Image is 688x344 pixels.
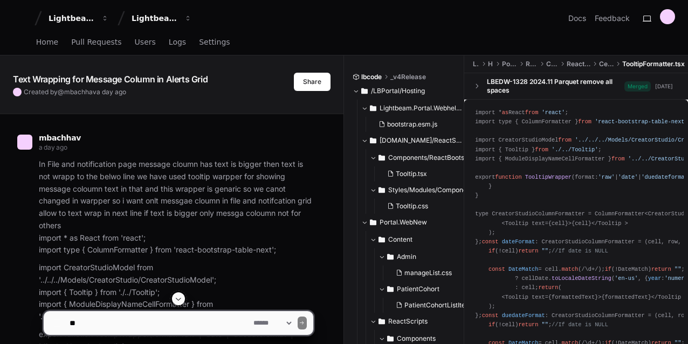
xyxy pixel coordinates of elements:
[379,233,385,246] svg: Directory
[482,238,499,245] span: const
[508,266,538,272] span: DateMatch
[489,248,495,254] span: if
[383,166,467,181] button: Tooltip.tsx
[44,9,113,28] button: Lightbeam Health
[387,283,394,296] svg: Directory
[371,87,425,95] span: /LBPortal/Hosting
[13,74,208,85] app-text-character-animate: Text Wrapping for Message Column in Alerts Grid
[595,118,688,125] span: 'react-bootstrap-table-next'
[387,120,437,129] span: bootstrap.esm.js
[622,60,685,68] span: TooltipFormatter.tsx
[135,30,156,55] a: Users
[567,60,590,68] span: ReactBootstrapTable2
[169,39,186,45] span: Logs
[370,231,473,248] button: Content
[361,85,368,97] svg: Directory
[562,266,579,272] span: match
[502,60,517,68] span: Portal.WebNew
[611,156,625,162] span: from
[36,39,58,45] span: Home
[599,60,614,68] span: CellFormatters
[387,250,394,263] svg: Directory
[39,143,67,151] span: a day ago
[199,30,230,55] a: Settings
[361,132,465,149] button: [DOMAIN_NAME]/ReactScripts
[546,60,558,68] span: Components
[487,78,624,95] div: LBEDW-1328 2024.11 Parquet remove all spaces
[396,170,427,178] span: Tooltip.tsx
[370,181,473,199] button: Styles/Modules/Components
[361,214,465,231] button: Portal.WebNew
[675,266,681,272] span: ""
[379,151,385,164] svg: Directory
[655,82,673,90] div: [DATE]
[624,81,651,92] span: Merged
[135,39,156,45] span: Users
[380,104,465,113] span: Lightbeam.Portal.Webhelp/Scripts
[502,109,508,116] span: as
[380,218,427,227] span: Portal.WebNew
[578,118,591,125] span: from
[488,60,493,68] span: Hosting
[36,30,58,55] a: Home
[552,146,598,153] span: './../Tooltip'
[388,153,473,162] span: Components/ReactBootstrapTable2
[294,73,331,91] button: Share
[397,252,416,261] span: Admin
[383,199,467,214] button: Tooltip.css
[538,284,558,291] span: return
[370,216,376,229] svg: Directory
[542,248,548,254] span: ""
[648,275,662,282] span: year
[127,9,196,28] button: Lightbeam Health Solutions
[199,39,230,45] span: Settings
[370,134,376,147] svg: Directory
[518,248,538,254] span: return
[379,184,385,196] svg: Directory
[380,136,465,145] span: [DOMAIN_NAME]/ReactScripts
[542,109,565,116] span: 'react'
[361,100,465,117] button: Lightbeam.Portal.Webhelp/Scripts
[618,174,638,180] span: 'date'
[388,186,473,194] span: Styles/Modules/Components
[558,137,572,143] span: from
[390,73,426,81] span: _v4Release
[39,262,313,323] p: import CreatorStudioModel from '../../../Models/CreatorStudio/CreatorStudioModel'; import { Toolt...
[24,88,126,96] span: Created by
[49,13,95,24] div: Lightbeam Health
[379,280,482,298] button: PatientCohort
[598,174,615,180] span: 'raw'
[71,30,121,55] a: Pull Requests
[568,13,586,24] a: Docs
[370,102,376,115] svg: Directory
[525,109,539,116] span: from
[361,73,382,81] span: lbcode
[605,266,611,272] span: if
[64,88,97,96] span: mbachhav
[39,134,81,142] span: mbachhav
[502,238,535,245] span: dateFormat
[71,39,121,45] span: Pull Requests
[97,88,126,96] span: a day ago
[374,117,458,132] button: bootstrap.esm.js
[391,265,476,280] button: manageList.css
[595,13,630,24] button: Feedback
[535,146,548,153] span: from
[495,174,521,180] span: function
[39,158,313,256] p: In File and notification page message cloumn has text is bigger then text is not wrapp to the bel...
[132,13,178,24] div: Lightbeam Health Solutions
[526,60,538,68] span: ReactScripts
[169,30,186,55] a: Logs
[379,248,482,265] button: Admin
[552,275,611,282] span: toLocaleDateString
[353,82,456,100] button: /LBPortal/Hosting
[552,248,608,254] span: //If date is NULL
[58,88,64,96] span: @
[370,149,473,166] button: Components/ReactBootstrapTable2
[396,202,428,210] span: Tooltip.css
[397,285,439,293] span: PatientCohort
[489,266,505,272] span: const
[525,174,572,180] span: TooltipWrapper
[388,235,412,244] span: Content
[473,60,479,68] span: LBPortal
